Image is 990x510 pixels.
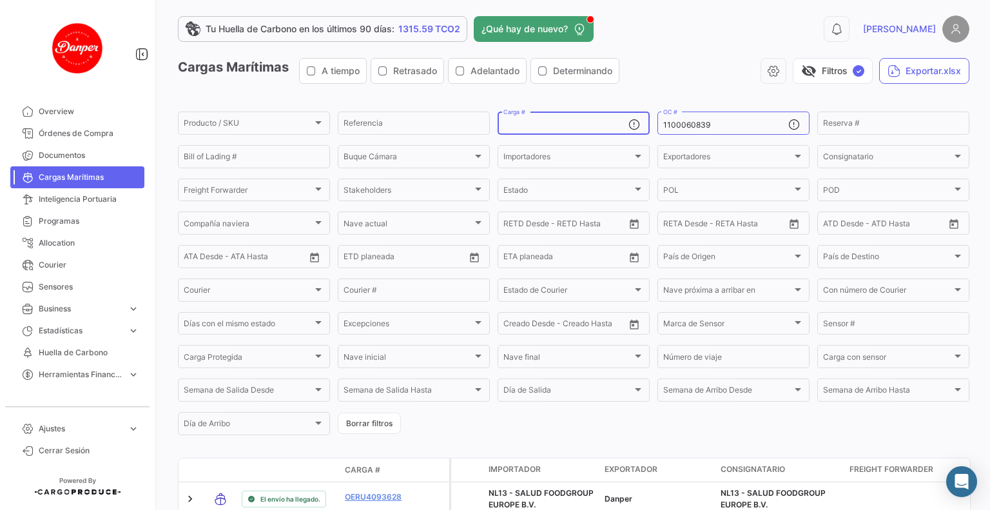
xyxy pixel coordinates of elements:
a: Courier [10,254,144,276]
input: Desde [663,221,686,230]
span: Nave inicial [344,355,472,364]
span: expand_more [128,325,139,337]
datatable-header-cell: Póliza [417,465,449,475]
span: País de Destino [823,254,952,263]
span: Exportadores [663,154,792,163]
span: Huella de Carbono [39,347,139,358]
span: Overview [39,106,139,117]
span: Retrasado [393,64,437,77]
a: Cargas Marítimas [10,166,144,188]
span: Excepciones [344,321,472,330]
span: Exportador [605,464,657,475]
span: Herramientas Financieras [39,369,122,380]
button: Open calendar [465,248,484,267]
span: visibility_off [801,63,817,79]
button: Adelantado [449,59,526,83]
span: Cerrar Sesión [39,445,139,456]
span: Semana de Salida Desde [184,387,313,397]
input: Hasta [695,221,753,230]
span: NL13 - SALUD FOODGROUP EUROPE B.V. [721,488,826,509]
input: ATD Desde [823,221,864,230]
span: expand_more [128,423,139,435]
button: Open calendar [625,214,644,233]
span: Importador [489,464,541,475]
input: Creado Hasta [564,321,622,330]
input: Desde [503,221,527,230]
span: Freight Forwarder [184,188,313,197]
button: Borrar filtros [338,413,401,434]
datatable-header-cell: Carga # [340,459,417,481]
button: ¿Qué hay de nuevo? [474,16,594,42]
button: Open calendar [625,248,644,267]
span: Adelantado [471,64,519,77]
span: Tu Huella de Carbono en los últimos 90 días: [206,23,394,35]
button: visibility_offFiltros✓ [793,58,873,84]
button: A tiempo [300,59,366,83]
datatable-header-cell: Carga Protegida [451,458,483,482]
span: Carga Protegida [184,355,313,364]
a: Inteligencia Portuaria [10,188,144,210]
div: Abrir Intercom Messenger [946,466,977,497]
img: danper-logo.png [45,15,110,80]
button: Open calendar [944,214,964,233]
input: Hasta [536,221,594,230]
img: placeholder-user.png [942,15,969,43]
span: Carga # [345,464,380,476]
a: Overview [10,101,144,123]
input: Hasta [536,254,594,263]
a: Órdenes de Compra [10,123,144,144]
span: Business [39,303,122,315]
span: expand_more [128,369,139,380]
datatable-header-cell: Modo de Transporte [204,465,237,475]
span: Producto / SKU [184,121,313,130]
span: Consignatario [721,464,785,475]
span: [PERSON_NAME] [863,23,936,35]
a: Tu Huella de Carbono en los últimos 90 días:1315.59 TCO2 [178,16,467,42]
span: Nave actual [344,221,472,230]
span: Nave final [503,355,632,364]
span: Determinando [553,64,612,77]
span: Semana de Arribo Hasta [823,387,952,397]
input: Desde [503,254,527,263]
a: Programas [10,210,144,232]
span: Estado [503,188,632,197]
span: Cargas Marítimas [39,172,139,183]
a: OERU4093628 [345,491,412,503]
a: Allocation [10,232,144,254]
span: Día de Arribo [184,421,313,430]
span: Semana de Salida Hasta [344,387,472,397]
datatable-header-cell: Exportador [599,458,715,482]
button: Exportar.xlsx [879,58,969,84]
span: Días con el mismo estado [184,321,313,330]
datatable-header-cell: Consignatario [715,458,844,482]
span: Sensores [39,281,139,293]
span: expand_more [128,303,139,315]
span: El envío ha llegado. [260,494,320,504]
a: Expand/Collapse Row [184,493,197,505]
span: Freight Forwarder [849,464,933,475]
span: Importadores [503,154,632,163]
span: Allocation [39,237,139,249]
span: Nave próxima a arribar en [663,288,792,297]
span: NL13 - SALUD FOODGROUP EUROPE B.V. [489,488,594,509]
span: ¿Qué hay de nuevo? [481,23,568,35]
input: ATA Desde [184,254,223,263]
span: Órdenes de Compra [39,128,139,139]
span: POD [823,188,952,197]
span: Compañía naviera [184,221,313,230]
a: Documentos [10,144,144,166]
span: Stakeholders [344,188,472,197]
span: Documentos [39,150,139,161]
span: 1315.59 TCO2 [398,23,460,35]
span: Buque Cámara [344,154,472,163]
span: POL [663,188,792,197]
button: Open calendar [305,248,324,267]
span: Estado de Courier [503,288,632,297]
input: Creado Desde [503,321,555,330]
button: Retrasado [371,59,443,83]
input: Desde [344,254,367,263]
span: Estadísticas [39,325,122,337]
span: Semana de Arribo Desde [663,387,792,397]
a: Huella de Carbono [10,342,144,364]
input: ATA Hasta [232,254,290,263]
